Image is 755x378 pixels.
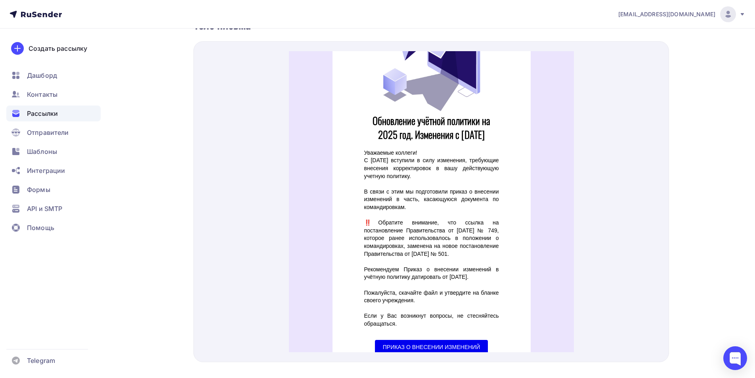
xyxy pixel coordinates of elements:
a: Рассылки [6,106,101,121]
a: Отправители [6,125,101,140]
p: Уважаемые коллеги! [75,98,210,106]
span: Дашборд [27,71,57,80]
span: Контакты [27,90,57,99]
a: [EMAIL_ADDRESS][DOMAIN_NAME] [618,6,745,22]
span: Отправители [27,128,69,137]
a: ПРИКАЗ О ВНЕСЕНИИ ИЗМЕНЕНИЙ [86,289,199,303]
p: С [DATE] вступили в силу изменения, требующие внесения корректировок в вашу действующую учетную п... [75,106,210,168]
a: Шаблоны [6,144,101,159]
p: ‼️Обратите внимание, что ссылка на постановление Правительства от [DATE] № 749, которое ранее исп... [75,168,210,215]
span: Telegram [27,356,55,365]
span: Шаблоны [27,147,57,156]
span: Интеграции [27,166,65,175]
a: Дашборд [6,67,101,83]
a: Формы [6,182,101,198]
p: Если у Вас возникнут вопросы, не стесняйтесь обращаться. [75,261,210,276]
span: Формы [27,185,50,194]
a: Контакты [6,86,101,102]
span: Помощь [27,223,54,232]
div: Создать рассылку [29,44,87,53]
p: Пожалуйста, скачайте файл и утвердите на бланке своего учреждения. [75,238,210,253]
span: [EMAIL_ADDRESS][DOMAIN_NAME] [618,10,715,18]
span: Рассылки [27,109,58,118]
strong: Обновление учётной политики на 2025 год. Изменения с [DATE] [84,62,201,90]
span: API и SMTP [27,204,62,213]
p: Рекомендуем Приказ о внесении изменений в учётную политику датировать от [DATE]. [75,215,210,230]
